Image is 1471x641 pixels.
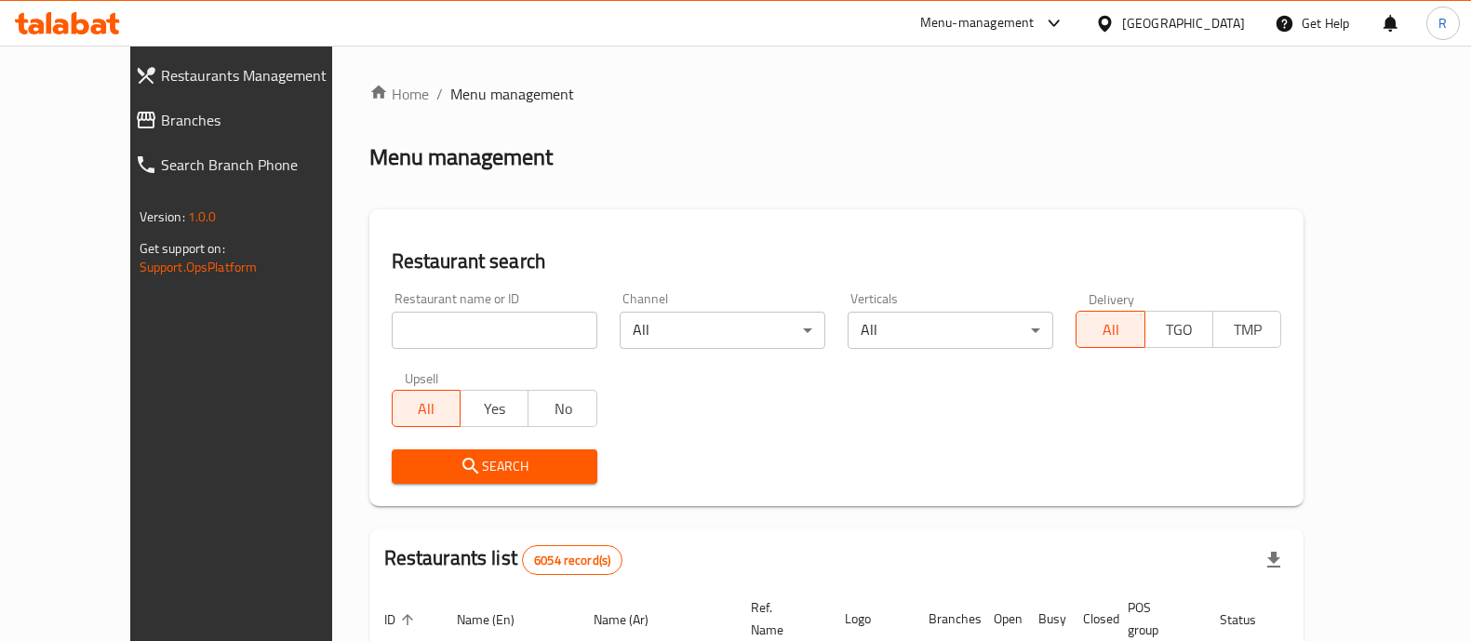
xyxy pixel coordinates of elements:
[400,395,453,422] span: All
[620,312,825,349] div: All
[457,608,539,631] span: Name (En)
[405,371,439,384] label: Upsell
[392,390,461,427] button: All
[468,395,521,422] span: Yes
[1084,316,1137,343] span: All
[450,83,574,105] span: Menu management
[523,552,622,569] span: 6054 record(s)
[384,544,623,575] h2: Restaurants list
[392,312,597,349] input: Search for restaurant name or ID..
[392,449,597,484] button: Search
[369,142,553,172] h2: Menu management
[1144,311,1213,348] button: TGO
[1122,13,1245,33] div: [GEOGRAPHIC_DATA]
[751,596,808,641] span: Ref. Name
[1153,316,1206,343] span: TGO
[1221,316,1274,343] span: TMP
[920,12,1035,34] div: Menu-management
[120,53,376,98] a: Restaurants Management
[384,608,420,631] span: ID
[522,545,622,575] div: Total records count
[161,154,361,176] span: Search Branch Phone
[120,98,376,142] a: Branches
[369,83,1304,105] nav: breadcrumb
[188,205,217,229] span: 1.0.0
[436,83,443,105] li: /
[536,395,589,422] span: No
[140,255,258,279] a: Support.OpsPlatform
[161,109,361,131] span: Branches
[1089,292,1135,305] label: Delivery
[140,205,185,229] span: Version:
[120,142,376,187] a: Search Branch Phone
[460,390,528,427] button: Yes
[1438,13,1447,33] span: R
[1128,596,1183,641] span: POS group
[1251,538,1296,582] div: Export file
[594,608,673,631] span: Name (Ar)
[848,312,1053,349] div: All
[1076,311,1144,348] button: All
[392,247,1282,275] h2: Restaurant search
[1220,608,1280,631] span: Status
[407,455,582,478] span: Search
[1212,311,1281,348] button: TMP
[140,236,225,260] span: Get support on:
[161,64,361,87] span: Restaurants Management
[528,390,596,427] button: No
[369,83,429,105] a: Home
